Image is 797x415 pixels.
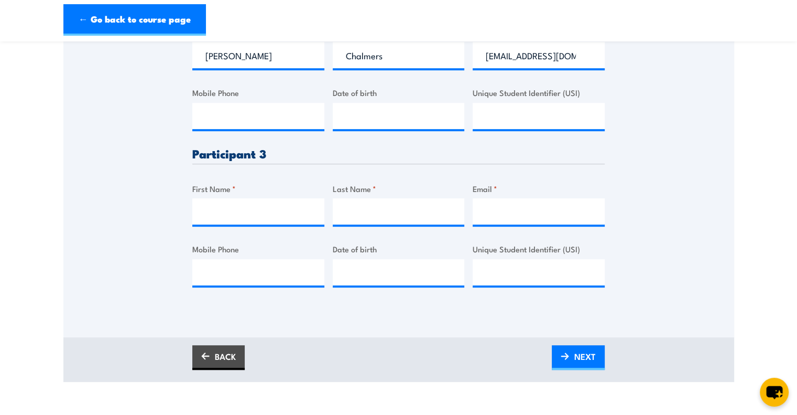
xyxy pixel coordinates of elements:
label: Unique Student Identifier (USI) [473,87,605,99]
label: Last Name [333,183,465,195]
h3: Participant 3 [192,147,605,159]
label: Mobile Phone [192,87,324,99]
label: Date of birth [333,243,465,255]
label: First Name [192,183,324,195]
a: NEXT [552,345,605,370]
label: Unique Student Identifier (USI) [473,243,605,255]
span: NEXT [574,343,596,370]
a: ← Go back to course page [63,4,206,36]
label: Mobile Phone [192,243,324,255]
label: Date of birth [333,87,465,99]
a: BACK [192,345,245,370]
button: chat-button [760,378,789,407]
label: Email [473,183,605,195]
